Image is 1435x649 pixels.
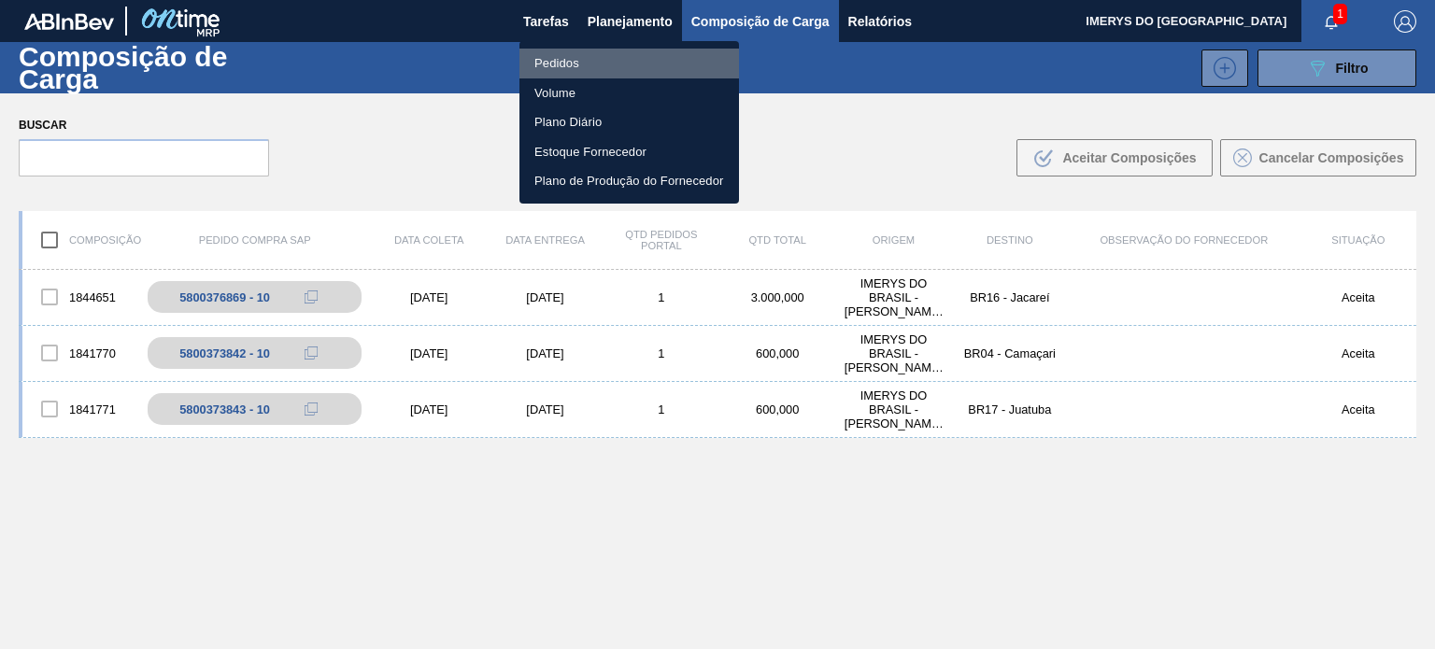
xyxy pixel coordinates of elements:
a: Plano de Produção do Fornecedor [519,166,739,196]
a: Volume [519,78,739,108]
a: Estoque Fornecedor [519,137,739,167]
a: Plano Diário [519,107,739,137]
a: Pedidos [519,49,739,78]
